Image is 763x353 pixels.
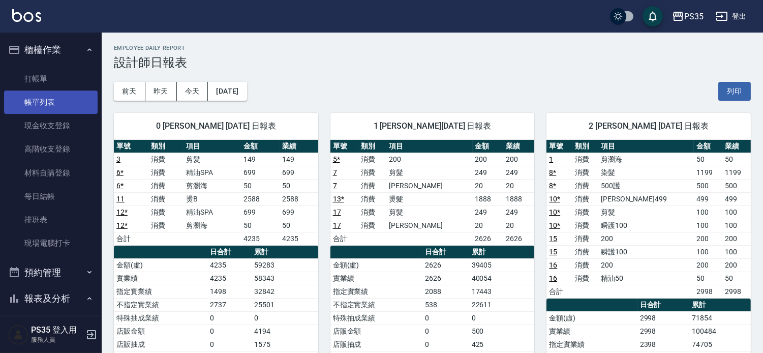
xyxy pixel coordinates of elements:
[598,205,694,219] td: 剪髮
[572,245,598,258] td: 消費
[4,114,98,137] a: 現金收支登錄
[386,192,472,205] td: 燙髮
[469,258,535,272] td: 39405
[8,325,28,345] img: Person
[358,192,386,205] td: 消費
[4,67,98,91] a: 打帳單
[207,298,252,311] td: 2737
[114,298,207,311] td: 不指定實業績
[330,258,422,272] td: 金額(虛)
[114,258,207,272] td: 金額(虛)
[149,140,184,153] th: 類別
[572,272,598,285] td: 消費
[116,155,120,163] a: 3
[114,272,207,285] td: 實業績
[207,285,252,298] td: 1498
[598,166,694,179] td: 染髮
[637,325,690,338] td: 2998
[280,140,318,153] th: 業績
[330,338,422,351] td: 店販抽成
[358,153,386,166] td: 消費
[208,82,247,101] button: [DATE]
[722,258,751,272] td: 200
[4,285,98,312] button: 報表及分析
[330,285,422,298] td: 指定實業績
[694,285,722,298] td: 2998
[549,248,557,256] a: 15
[343,121,523,131] span: 1 [PERSON_NAME][DATE] 日報表
[114,232,149,245] td: 合計
[469,298,535,311] td: 22611
[694,153,722,166] td: 50
[689,299,751,312] th: 累計
[473,179,504,192] td: 20
[694,245,722,258] td: 100
[572,166,598,179] td: 消費
[469,272,535,285] td: 40054
[722,232,751,245] td: 200
[333,182,337,190] a: 7
[184,192,241,205] td: 燙B
[598,272,694,285] td: 精油50
[386,205,472,219] td: 剪髮
[330,298,422,311] td: 不指定實業績
[598,140,694,153] th: 項目
[572,140,598,153] th: 類別
[280,153,318,166] td: 149
[358,179,386,192] td: 消費
[114,140,149,153] th: 單號
[718,82,751,101] button: 列印
[503,166,534,179] td: 249
[114,82,145,101] button: 前天
[252,311,318,325] td: 0
[330,140,535,246] table: a dense table
[549,234,557,243] a: 15
[689,325,751,338] td: 100484
[549,155,553,163] a: 1
[473,140,504,153] th: 金額
[572,153,598,166] td: 消費
[184,166,241,179] td: 精油SPA
[4,161,98,185] a: 材料自購登錄
[207,272,252,285] td: 4235
[503,179,534,192] td: 20
[241,205,280,219] td: 699
[184,140,241,153] th: 項目
[241,192,280,205] td: 2588
[722,272,751,285] td: 50
[422,325,469,338] td: 0
[503,140,534,153] th: 業績
[422,338,469,351] td: 0
[149,219,184,232] td: 消費
[422,246,469,259] th: 日合計
[184,205,241,219] td: 精油SPA
[184,219,241,232] td: 剪瀏海
[241,232,280,245] td: 4235
[598,192,694,205] td: [PERSON_NAME]499
[252,246,318,259] th: 累計
[422,285,469,298] td: 2088
[422,298,469,311] td: 538
[4,231,98,255] a: 現場電腦打卡
[252,258,318,272] td: 59283
[546,140,572,153] th: 單號
[149,153,184,166] td: 消費
[689,311,751,325] td: 71854
[694,166,722,179] td: 1199
[503,219,534,232] td: 20
[4,208,98,231] a: 排班表
[333,221,341,229] a: 17
[280,219,318,232] td: 50
[473,192,504,205] td: 1888
[572,232,598,245] td: 消費
[241,140,280,153] th: 金額
[694,258,722,272] td: 200
[4,37,98,63] button: 櫃檯作業
[694,192,722,205] td: 499
[386,140,472,153] th: 項目
[722,285,751,298] td: 2998
[722,205,751,219] td: 100
[280,166,318,179] td: 699
[31,335,83,344] p: 服務人員
[114,311,207,325] td: 特殊抽成業績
